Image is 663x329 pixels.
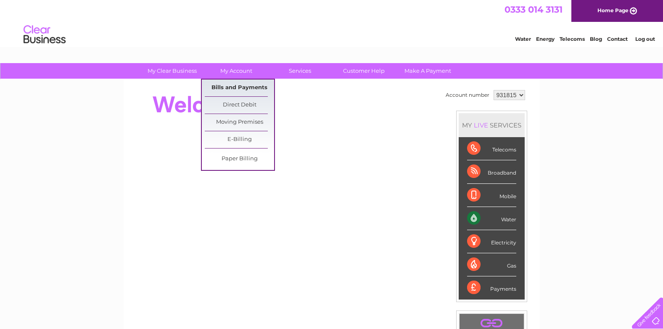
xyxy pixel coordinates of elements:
[329,63,399,79] a: Customer Help
[472,121,490,129] div: LIVE
[137,63,207,79] a: My Clear Business
[467,184,516,207] div: Mobile
[467,207,516,230] div: Water
[560,36,585,42] a: Telecoms
[205,80,274,96] a: Bills and Payments
[536,36,555,42] a: Energy
[393,63,462,79] a: Make A Payment
[265,63,335,79] a: Services
[23,22,66,48] img: logo.png
[467,230,516,253] div: Electricity
[459,113,525,137] div: MY SERVICES
[515,36,531,42] a: Water
[607,36,628,42] a: Contact
[505,4,563,15] a: 0333 014 3131
[133,5,531,41] div: Clear Business is a trading name of Verastar Limited (registered in [GEOGRAPHIC_DATA] No. 3667643...
[444,88,491,102] td: Account number
[205,97,274,114] a: Direct Debit
[635,36,655,42] a: Log out
[467,253,516,276] div: Gas
[590,36,602,42] a: Blog
[205,114,274,131] a: Moving Premises
[467,160,516,183] div: Broadband
[205,151,274,167] a: Paper Billing
[205,131,274,148] a: E-Billing
[201,63,271,79] a: My Account
[467,276,516,299] div: Payments
[467,137,516,160] div: Telecoms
